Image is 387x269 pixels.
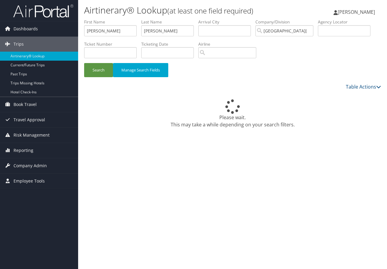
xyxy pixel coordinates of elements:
[14,21,38,36] span: Dashboards
[334,3,381,21] a: [PERSON_NAME]
[338,9,375,15] span: [PERSON_NAME]
[84,41,141,47] label: Ticket Number
[14,97,37,112] span: Book Travel
[141,19,198,25] label: Last Name
[198,19,255,25] label: Arrival City
[14,128,50,143] span: Risk Management
[255,19,318,25] label: Company/Division
[318,19,375,25] label: Agency Locator
[113,63,168,77] button: Manage Search Fields
[14,158,47,173] span: Company Admin
[346,83,381,90] a: Table Actions
[14,112,45,127] span: Travel Approval
[84,19,141,25] label: First Name
[167,6,253,16] small: (at least one field required)
[84,99,381,128] div: Please wait. This may take a while depending on your search filters.
[198,41,261,47] label: Airline
[14,37,24,52] span: Trips
[14,174,45,189] span: Employee Tools
[13,4,73,18] img: airportal-logo.png
[84,63,113,77] button: Search
[14,143,33,158] span: Reporting
[141,41,198,47] label: Ticketing Date
[84,4,282,17] h1: Airtinerary® Lookup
